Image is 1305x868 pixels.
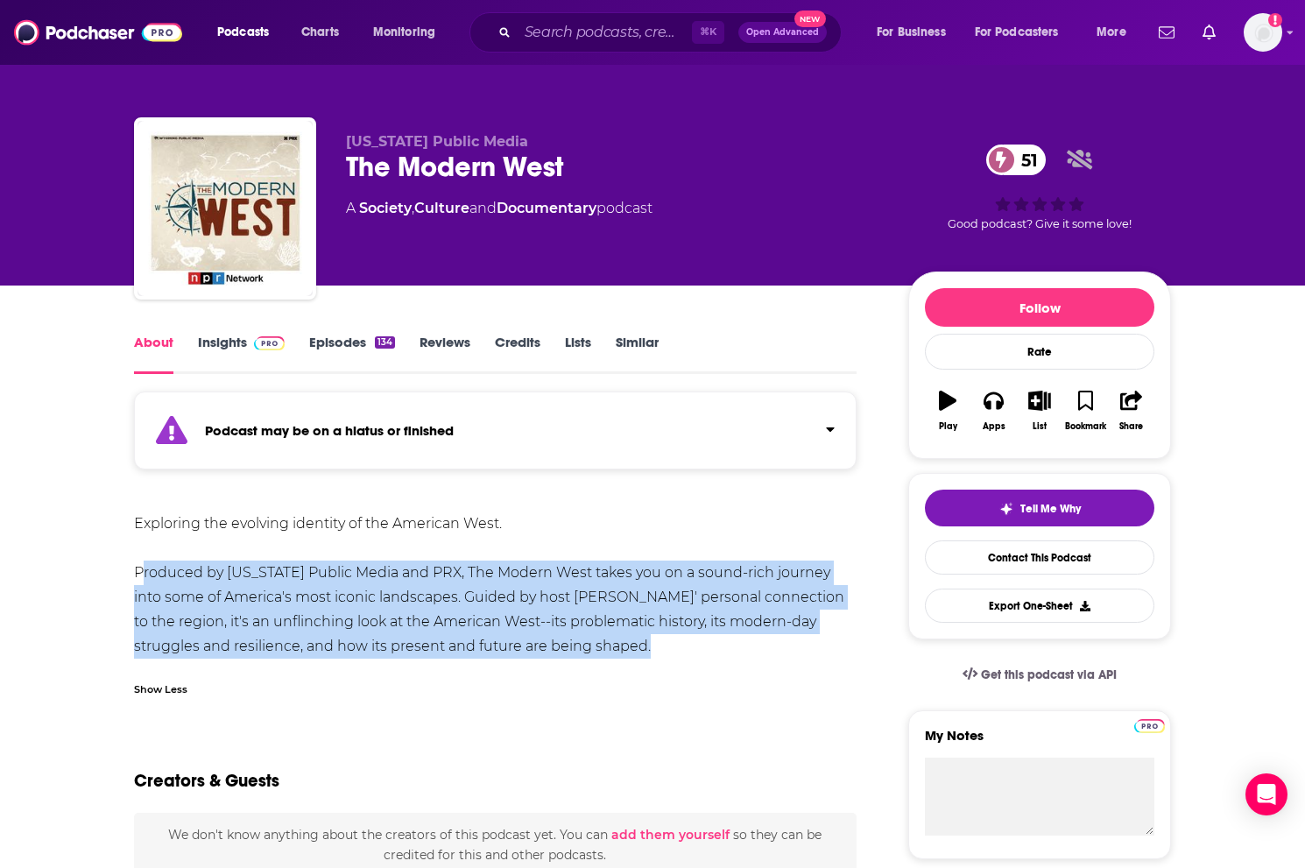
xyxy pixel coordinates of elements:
div: Apps [983,421,1005,432]
div: Rate [925,334,1154,370]
a: 51 [986,145,1047,175]
a: Get this podcast via API [949,653,1131,696]
span: Podcasts [217,20,269,45]
img: The Modern West [138,121,313,296]
a: Reviews [420,334,470,374]
a: Contact This Podcast [925,540,1154,575]
span: Charts [301,20,339,45]
a: Pro website [1134,716,1165,733]
span: Open Advanced [746,28,819,37]
svg: Add a profile image [1268,13,1282,27]
a: InsightsPodchaser Pro [198,334,285,374]
strong: Podcast may be on a hiatus or finished [205,422,454,439]
a: About [134,334,173,374]
button: Bookmark [1062,379,1108,442]
span: Tell Me Why [1020,502,1081,516]
span: New [794,11,826,27]
div: Bookmark [1065,421,1106,432]
span: , [412,200,414,216]
span: More [1097,20,1126,45]
a: Society [359,200,412,216]
button: open menu [1084,18,1148,46]
button: tell me why sparkleTell Me Why [925,490,1154,526]
button: open menu [361,18,458,46]
div: A podcast [346,198,652,219]
img: tell me why sparkle [999,502,1013,516]
span: We don't know anything about the creators of this podcast yet . You can so they can be credited f... [168,827,822,862]
input: Search podcasts, credits, & more... [518,18,692,46]
button: Open AdvancedNew [738,22,827,43]
span: For Business [877,20,946,45]
div: Play [939,421,957,432]
div: List [1033,421,1047,432]
div: Share [1119,421,1143,432]
button: List [1017,379,1062,442]
button: open menu [963,18,1084,46]
button: Share [1109,379,1154,442]
img: Podchaser - Follow, Share and Rate Podcasts [14,16,182,49]
span: For Podcasters [975,20,1059,45]
button: add them yourself [611,828,730,842]
span: Monitoring [373,20,435,45]
div: Open Intercom Messenger [1245,773,1287,815]
button: open menu [205,18,292,46]
a: Show notifications dropdown [1152,18,1182,47]
div: 51Good podcast? Give it some love! [908,133,1171,242]
span: Logged in as gracemyron [1244,13,1282,52]
img: User Profile [1244,13,1282,52]
a: Similar [616,334,659,374]
a: Culture [414,200,469,216]
span: and [469,200,497,216]
img: Podchaser Pro [1134,719,1165,733]
span: ⌘ K [692,21,724,44]
a: Show notifications dropdown [1196,18,1223,47]
button: Play [925,379,970,442]
span: Good podcast? Give it some love! [948,217,1132,230]
button: Export One-Sheet [925,589,1154,623]
div: Search podcasts, credits, & more... [486,12,858,53]
img: Podchaser Pro [254,336,285,350]
label: My Notes [925,727,1154,758]
a: Credits [495,334,540,374]
button: open menu [864,18,968,46]
section: Click to expand status details [134,402,857,469]
button: Apps [970,379,1016,442]
a: Episodes134 [309,334,395,374]
div: 134 [375,336,395,349]
span: Get this podcast via API [981,667,1117,682]
span: [US_STATE] Public Media [346,133,528,150]
span: 51 [1004,145,1047,175]
h2: Creators & Guests [134,770,279,792]
button: Show profile menu [1244,13,1282,52]
a: Lists [565,334,591,374]
div: Exploring the evolving identity of the American West. Produced by [US_STATE] Public Media and PRX... [134,512,857,659]
a: Documentary [497,200,596,216]
a: Charts [290,18,349,46]
button: Follow [925,288,1154,327]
